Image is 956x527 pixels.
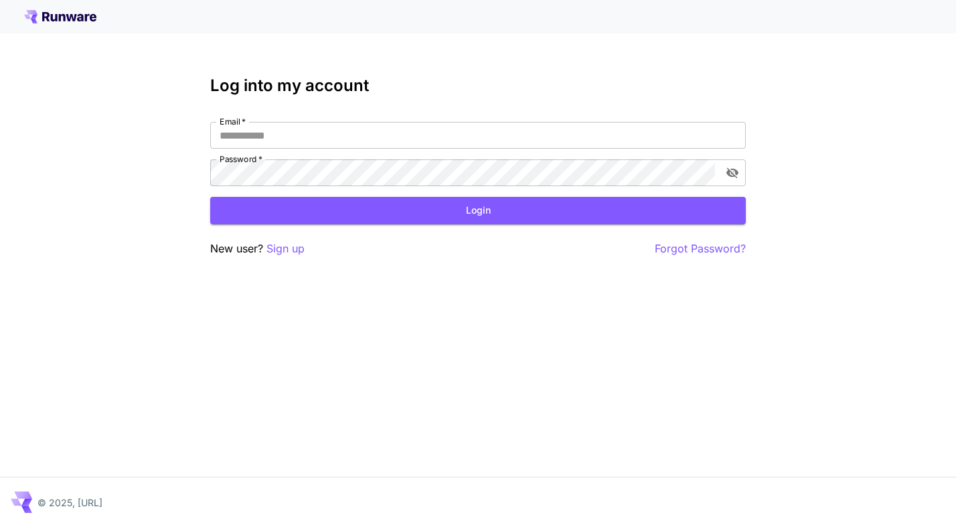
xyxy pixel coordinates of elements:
[266,240,305,257] button: Sign up
[210,197,746,224] button: Login
[220,116,246,127] label: Email
[220,153,262,165] label: Password
[720,161,744,185] button: toggle password visibility
[210,240,305,257] p: New user?
[37,496,102,510] p: © 2025, [URL]
[655,240,746,257] button: Forgot Password?
[210,76,746,95] h3: Log into my account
